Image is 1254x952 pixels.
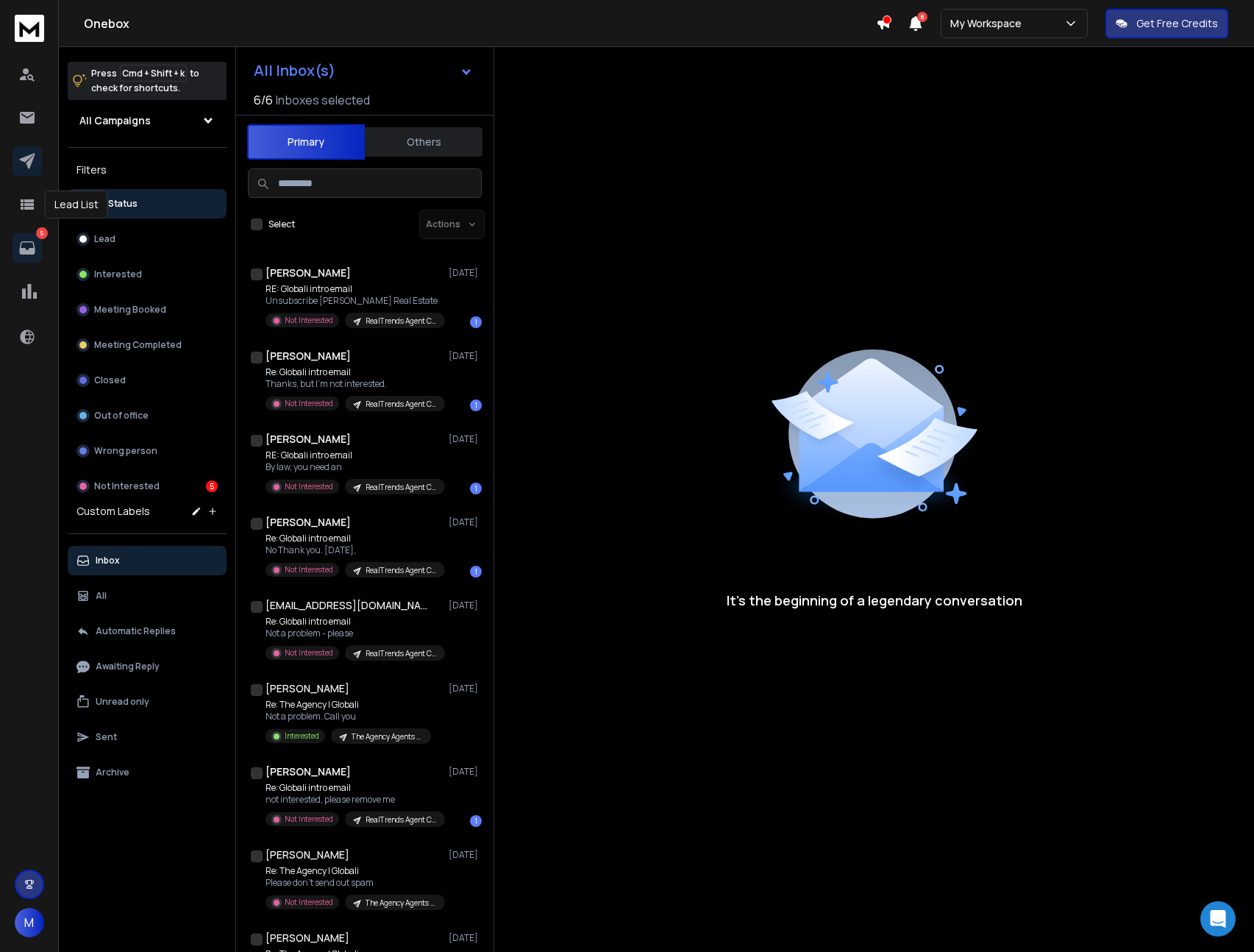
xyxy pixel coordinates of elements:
[285,564,333,575] p: Not Interested
[950,16,1027,31] p: My Workspace
[449,766,482,778] p: [DATE]
[266,515,351,530] h1: [PERSON_NAME]
[266,699,431,711] p: Re: The Agency | Globali
[94,304,166,316] p: Meeting Booked
[68,189,227,219] button: All Status
[96,625,176,637] p: Automatic Replies
[285,481,333,492] p: Not Interested
[917,12,927,22] span: 8
[266,432,351,447] h1: [PERSON_NAME]
[254,91,273,109] span: 6 / 6
[366,565,436,576] p: RealTrends Agent Campaign
[449,600,482,611] p: [DATE]
[266,461,442,473] p: By law, you need an
[94,445,157,457] p: Wrong person
[91,66,199,96] p: Press to check for shortcuts.
[254,63,335,78] h1: All Inbox(s)
[68,160,227,180] h3: Filters
[68,330,227,360] button: Meeting Completed
[68,401,227,430] button: Out of office
[94,269,142,280] p: Interested
[266,283,442,295] p: RE: Globali intro email
[266,349,351,363] h1: [PERSON_NAME]
[285,398,333,409] p: Not Interested
[470,399,482,411] div: 1
[96,590,107,602] p: All
[1136,16,1218,31] p: Get Free Credits
[94,374,126,386] p: Closed
[266,628,442,639] p: Not a problem - please
[96,767,129,778] p: Archive
[266,366,442,378] p: Re: Globali intro email
[68,722,227,752] button: Sent
[285,647,333,658] p: Not Interested
[266,450,442,461] p: RE: Globali intro email
[96,696,149,708] p: Unread only
[352,731,422,742] p: The Agency Agents (Non LA)
[94,410,149,422] p: Out of office
[276,91,370,109] h3: Inboxes selected
[96,198,138,210] p: All Status
[266,865,442,877] p: Re: The Agency | Globali
[68,758,227,787] button: Archive
[266,764,351,779] h1: [PERSON_NAME]
[285,814,333,825] p: Not Interested
[68,436,227,466] button: Wrong person
[96,661,160,672] p: Awaiting Reply
[94,339,182,351] p: Meeting Completed
[365,126,482,158] button: Others
[68,652,227,681] button: Awaiting Reply
[470,483,482,494] div: 1
[94,480,160,492] p: Not Interested
[15,15,44,42] img: logo
[470,566,482,578] div: 1
[449,267,482,279] p: [DATE]
[94,233,115,245] p: Lead
[266,681,349,696] h1: [PERSON_NAME]
[266,544,442,556] p: No Thank you. [DATE],
[285,897,333,908] p: Not Interested
[68,260,227,289] button: Interested
[449,350,482,362] p: [DATE]
[285,315,333,326] p: Not Interested
[68,687,227,717] button: Unread only
[76,504,150,519] h3: Custom Labels
[266,266,351,280] h1: [PERSON_NAME]
[68,106,227,135] button: All Campaigns
[266,533,442,544] p: Re: Globali intro email
[1200,901,1236,937] div: Open Intercom Messenger
[45,191,108,219] div: Lead List
[96,731,117,743] p: Sent
[268,219,295,230] label: Select
[266,295,442,307] p: Unsubscribe [PERSON_NAME] Real Estate
[68,295,227,324] button: Meeting Booked
[449,433,482,445] p: [DATE]
[266,598,427,613] h1: [EMAIL_ADDRESS][DOMAIN_NAME]
[68,224,227,254] button: Lead
[366,399,436,410] p: RealTrends Agent Campaign
[470,316,482,328] div: 1
[449,849,482,861] p: [DATE]
[68,366,227,395] button: Closed
[266,616,442,628] p: Re: Globali intro email
[120,65,187,82] span: Cmd + Shift + k
[79,113,151,128] h1: All Campaigns
[449,932,482,944] p: [DATE]
[96,555,120,566] p: Inbox
[15,908,44,937] button: M
[242,56,485,85] button: All Inbox(s)
[366,648,436,659] p: RealTrends Agent Campaign
[266,848,349,862] h1: [PERSON_NAME]
[68,617,227,646] button: Automatic Replies
[84,15,876,32] h1: Onebox
[449,683,482,695] p: [DATE]
[285,731,319,742] p: Interested
[1105,9,1228,38] button: Get Free Credits
[266,794,442,806] p: not interested, please remove me
[266,378,442,390] p: Thanks, but I'm not interested.
[266,877,442,889] p: Please don’t send out spam
[366,482,436,493] p: RealTrends Agent Campaign
[449,516,482,528] p: [DATE]
[68,546,227,575] button: Inbox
